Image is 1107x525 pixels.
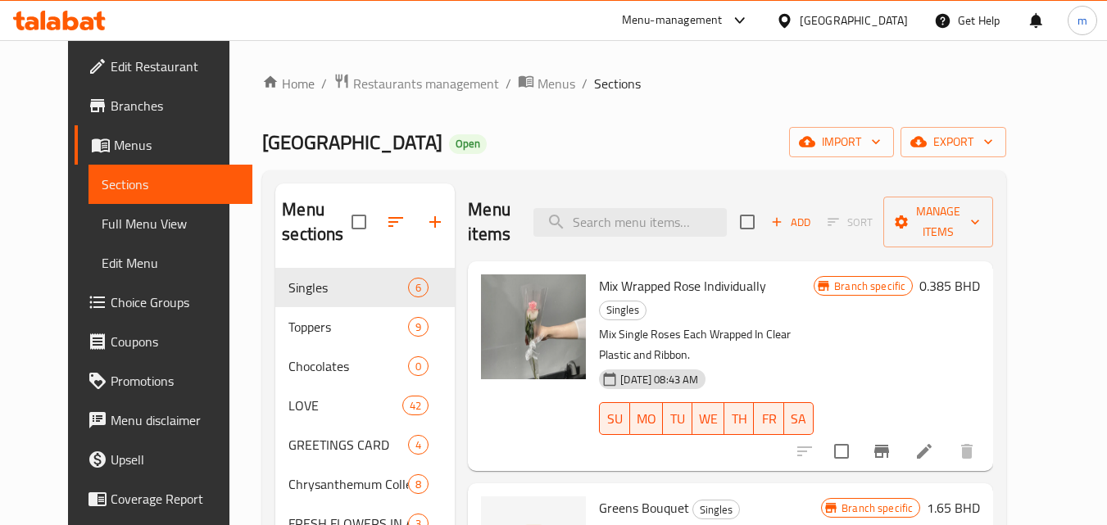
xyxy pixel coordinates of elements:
span: Restaurants management [353,74,499,93]
a: Home [262,74,315,93]
span: WE [699,407,718,431]
span: Mix Wrapped Rose Individually [599,274,766,298]
span: Add item [764,210,817,235]
button: MO [630,402,663,435]
span: Full Menu View [102,214,240,233]
span: [GEOGRAPHIC_DATA] [262,124,442,161]
span: Edit Menu [102,253,240,273]
span: Singles [693,500,739,519]
span: SA [791,407,807,431]
div: Singles [288,278,408,297]
input: search [533,208,727,237]
span: Chrysanthemum Collection [288,474,408,494]
a: Restaurants management [333,73,499,94]
h2: Menu items [468,197,514,247]
span: Add [769,213,813,232]
button: FR [754,402,783,435]
span: Promotions [111,371,240,391]
span: Branches [111,96,240,115]
button: SA [784,402,814,435]
button: Manage items [883,197,993,247]
li: / [321,74,327,93]
div: Chrysanthemum Collection8 [275,464,455,504]
a: Sections [88,165,253,204]
div: items [402,396,429,415]
div: GREETINGS CARD4 [275,425,455,464]
span: Select all sections [342,205,376,239]
span: Menus [114,135,240,155]
a: Edit menu item [914,441,934,461]
button: TH [724,402,754,435]
button: import [789,127,894,157]
h6: 0.385 BHD [919,274,980,297]
span: export [914,132,993,152]
span: Open [449,137,487,151]
span: Toppers [288,317,408,337]
span: 8 [409,477,428,492]
h2: Menu sections [282,197,352,247]
a: Upsell [75,440,253,479]
div: items [408,435,429,455]
div: items [408,317,429,337]
span: Select to update [824,434,859,468]
p: Mix Single Roses Each Wrapped In Clear Plastic and Ribbon. [599,324,814,365]
span: TU [669,407,686,431]
span: Branch specific [828,278,912,294]
a: Coverage Report [75,479,253,518]
span: Greens Bouquet [599,496,689,520]
a: Promotions [75,361,253,401]
button: TU [663,402,692,435]
a: Menus [518,73,575,94]
span: Edit Restaurant [111,57,240,76]
div: LOVE42 [275,386,455,425]
span: m [1078,11,1087,29]
span: 0 [409,359,428,374]
span: Upsell [111,450,240,469]
a: Edit Restaurant [75,47,253,86]
li: / [506,74,511,93]
nav: breadcrumb [262,73,1006,94]
span: Chocolates [288,356,408,376]
span: Sections [102,174,240,194]
button: WE [692,402,724,435]
div: items [408,356,429,376]
span: FR [760,407,777,431]
span: Manage items [896,201,980,242]
a: Choice Groups [75,283,253,322]
span: Choice Groups [111,292,240,312]
span: Select section first [817,210,883,235]
div: Singles [599,301,647,320]
div: [GEOGRAPHIC_DATA] [800,11,908,29]
span: Sort sections [376,202,415,242]
span: Coupons [111,332,240,351]
span: TH [731,407,747,431]
span: 9 [409,319,428,335]
button: export [901,127,1006,157]
span: GREETINGS CARD [288,435,408,455]
div: Singles6 [275,268,455,307]
span: Menu disclaimer [111,410,240,430]
a: Coupons [75,322,253,361]
div: items [408,474,429,494]
a: Branches [75,86,253,125]
span: Singles [600,301,646,319]
span: 42 [403,398,428,414]
div: Menu-management [622,11,723,30]
span: Sections [594,74,641,93]
div: Open [449,134,487,154]
h6: 1.65 BHD [927,496,980,519]
span: LOVE [288,396,402,415]
button: Add section [415,202,455,242]
span: SU [606,407,623,431]
button: SU [599,402,629,435]
span: import [802,132,881,152]
a: Menu disclaimer [75,401,253,440]
span: Branch specific [835,500,919,516]
div: Chocolates0 [275,346,455,386]
div: Singles [692,500,740,519]
button: Branch-specific-item [862,432,901,471]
